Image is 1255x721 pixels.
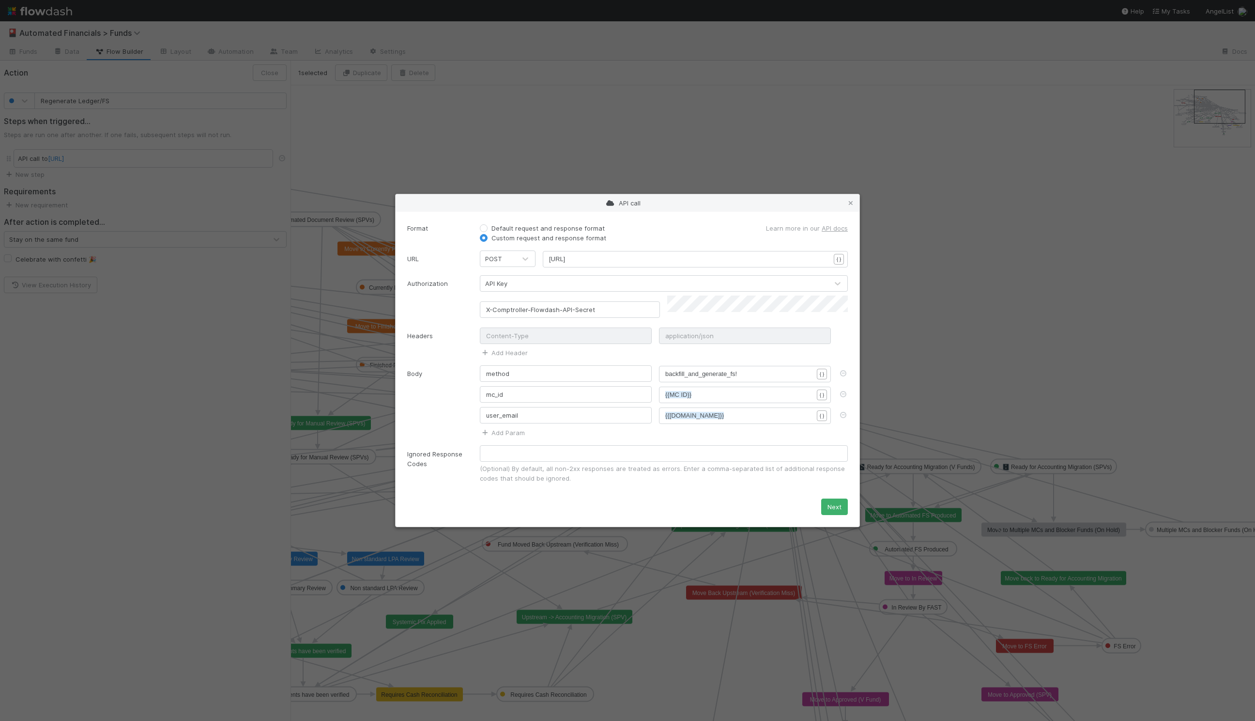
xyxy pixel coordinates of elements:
a: API docs [822,224,848,232]
label: Authorization [407,279,448,288]
div: API Key [485,279,507,288]
button: Next [821,499,848,515]
div: API call [396,194,859,212]
label: Default request and response format [491,223,605,233]
label: Body [407,369,422,378]
button: { } [834,254,844,265]
button: { } [817,410,827,421]
label: Headers [407,331,433,341]
div: (Optional) By default, all non-2xx responses are treated as errors. Enter a comma-separated list ... [480,464,848,483]
label: Format [407,223,428,233]
span: [URL] [549,255,565,263]
input: Key [480,301,660,318]
label: URL [407,254,419,264]
button: { } [817,369,827,379]
span: {{MC ID}} [665,391,691,398]
label: Ignored Response Codes [407,449,473,469]
div: Learn more in our [630,223,855,233]
div: POST [485,254,502,264]
a: Add Param [480,429,525,437]
button: { } [817,390,827,400]
label: Custom request and response format [491,233,606,243]
span: backfill_and_generate_fs! [665,370,737,377]
span: {{[DOMAIN_NAME]}} [665,412,724,419]
a: Add Header [480,349,528,357]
